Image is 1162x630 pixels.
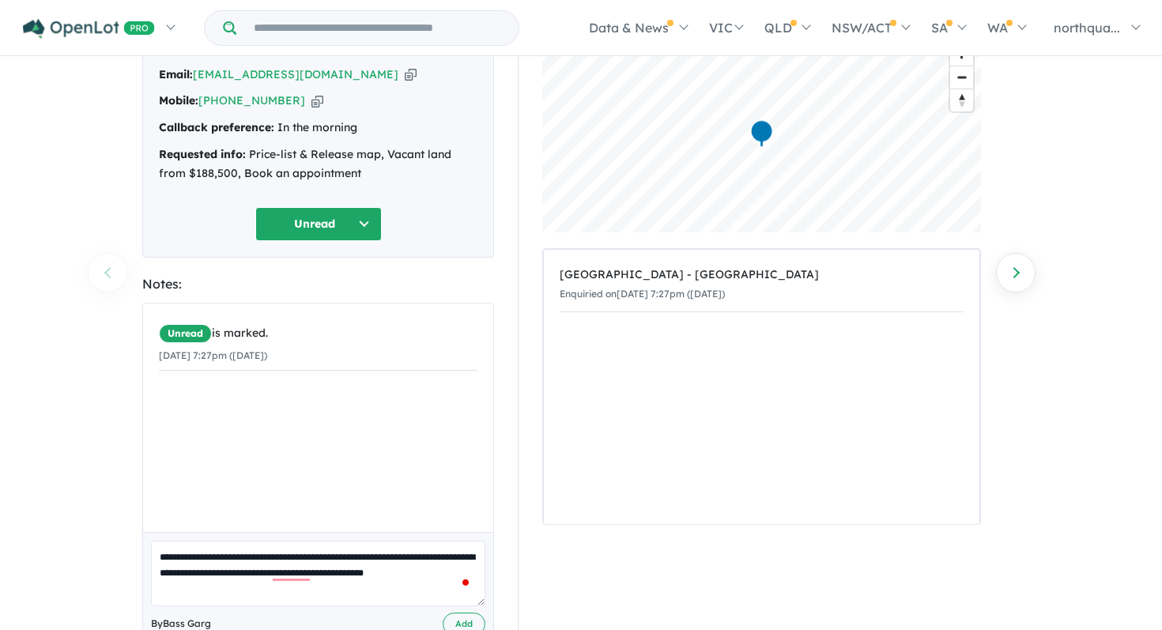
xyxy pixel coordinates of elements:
[560,266,964,285] div: [GEOGRAPHIC_DATA] - [GEOGRAPHIC_DATA]
[159,119,477,138] div: In the morning
[193,67,398,81] a: [EMAIL_ADDRESS][DOMAIN_NAME]
[159,324,477,343] div: is marked.
[311,92,323,109] button: Copy
[1054,20,1120,36] span: northqua...
[240,11,515,45] input: Try estate name, suburb, builder or developer
[159,349,267,361] small: [DATE] 7:27pm ([DATE])
[560,258,964,312] a: [GEOGRAPHIC_DATA] - [GEOGRAPHIC_DATA]Enquiried on[DATE] 7:27pm ([DATE])
[405,66,417,83] button: Copy
[23,19,155,39] img: Openlot PRO Logo White
[198,93,305,108] a: [PHONE_NUMBER]
[159,145,477,183] div: Price-list & Release map, Vacant land from $188,500, Book an appointment
[255,207,382,241] button: Unread
[159,67,193,81] strong: Email:
[950,66,973,89] button: Zoom out
[542,35,981,232] canvas: Map
[950,89,973,111] button: Reset bearing to north
[560,288,725,300] small: Enquiried on [DATE] 7:27pm ([DATE])
[159,93,198,108] strong: Mobile:
[142,274,494,295] div: Notes:
[750,119,774,149] div: Map marker
[159,147,246,161] strong: Requested info:
[151,541,485,606] textarea: To enrich screen reader interactions, please activate Accessibility in Grammarly extension settings
[159,324,212,343] span: Unread
[159,120,274,134] strong: Callback preference:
